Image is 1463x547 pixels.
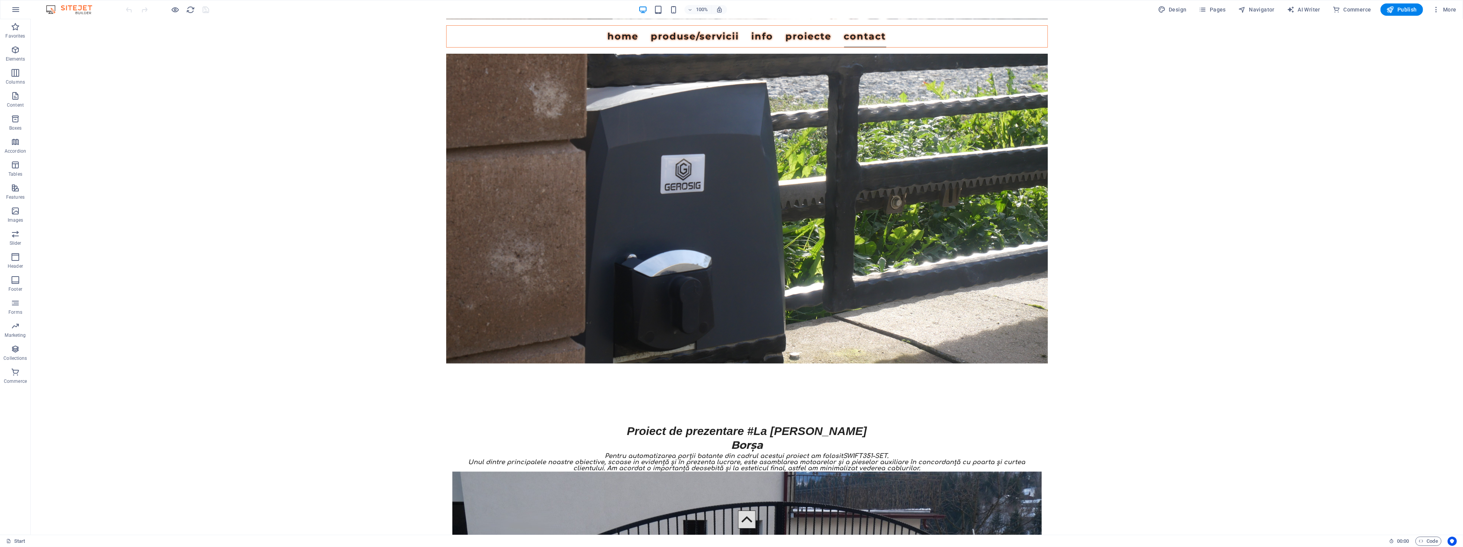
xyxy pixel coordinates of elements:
button: AI Writer [1284,3,1323,16]
img: Editor Logo [44,5,102,14]
button: More [1429,3,1460,16]
p: Accordion [5,148,26,154]
span: Design [1158,6,1187,13]
p: Images [8,217,23,223]
button: Code [1415,537,1442,546]
button: Pages [1196,3,1229,16]
p: Collections [3,355,27,361]
p: Forms [8,309,22,315]
span: AI Writer [1287,6,1320,13]
span: More [1432,6,1456,13]
i: On resize automatically adjust zoom level to fit chosen device. [716,6,723,13]
button: Design [1155,3,1190,16]
i: Reload page [186,5,195,14]
span: Commerce [1333,6,1371,13]
p: Header [8,263,23,269]
button: Publish [1381,3,1423,16]
p: Content [7,102,24,108]
p: Slider [10,240,21,246]
h6: 100% [696,5,708,14]
button: Click here to leave preview mode and continue editing [171,5,180,14]
div: Design (Ctrl+Alt+Y) [1155,3,1190,16]
button: reload [186,5,195,14]
span: Pages [1199,6,1226,13]
p: Elements [6,56,25,62]
h6: Session time [1389,537,1409,546]
span: : [1402,538,1404,544]
button: Commerce [1329,3,1374,16]
p: Favorites [5,33,25,39]
p: Commerce [4,378,27,384]
span: Navigator [1238,6,1275,13]
span: Publish [1387,6,1417,13]
button: 100% [684,5,712,14]
p: Features [6,194,25,200]
a: Click to cancel selection. Double-click to open Pages [6,537,25,546]
p: Footer [8,286,22,292]
button: Navigator [1235,3,1278,16]
p: Columns [6,79,25,85]
p: Boxes [9,125,22,131]
p: Marketing [5,332,26,338]
span: Code [1419,537,1438,546]
p: Tables [8,171,22,177]
button: Usercentrics [1448,537,1457,546]
span: 00 00 [1397,537,1409,546]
